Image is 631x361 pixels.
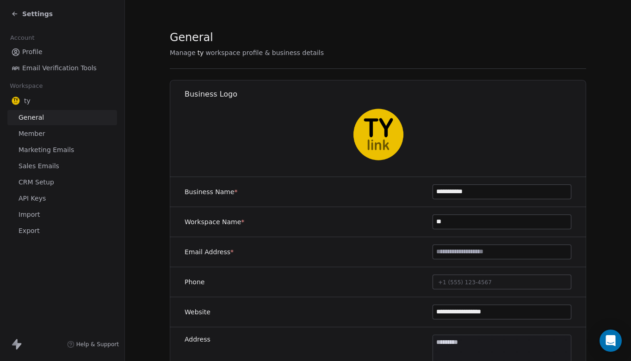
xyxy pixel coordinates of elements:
span: Help & Support [76,341,119,348]
label: Address [185,335,210,344]
a: Help & Support [67,341,119,348]
a: CRM Setup [7,175,117,190]
span: Member [19,129,45,139]
span: Manage [170,48,196,57]
span: General [19,113,44,122]
label: Business Name [185,187,238,196]
label: Email Address [185,247,234,257]
a: Settings [11,9,53,18]
span: workspace profile & business details [205,48,324,57]
a: Sales Emails [7,159,117,174]
button: +1 (555) 123-4567 [433,275,571,289]
label: Website [185,307,210,317]
span: CRM Setup [19,177,54,187]
a: Email Verification Tools [7,61,117,76]
span: Profile [22,47,43,57]
span: General [170,31,213,44]
span: Marketing Emails [19,145,74,155]
a: Member [7,126,117,141]
a: Export [7,223,117,239]
img: tylink%20favicon.png [349,105,408,164]
span: ty [24,96,31,105]
h1: Business Logo [185,89,587,99]
span: Email Verification Tools [22,63,97,73]
span: Account [6,31,38,45]
a: Import [7,207,117,222]
a: General [7,110,117,125]
span: Sales Emails [19,161,59,171]
img: tylink%20favicon.png [11,96,20,105]
a: API Keys [7,191,117,206]
span: Settings [22,9,53,18]
label: Phone [185,277,204,287]
div: Open Intercom Messenger [600,330,622,352]
span: Workspace [6,79,47,93]
span: API Keys [19,194,46,203]
span: Import [19,210,40,220]
span: Export [19,226,40,236]
a: Profile [7,44,117,60]
span: ty [198,48,204,57]
a: Marketing Emails [7,142,117,158]
label: Workspace Name [185,217,244,226]
span: +1 (555) 123-4567 [438,279,492,286]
